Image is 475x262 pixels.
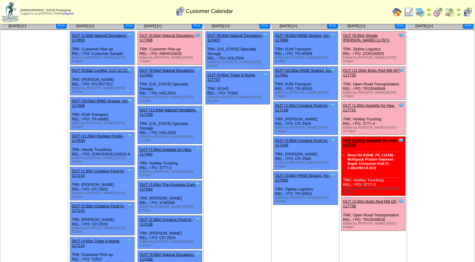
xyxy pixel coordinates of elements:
div: TRK: [US_STATE] Specialty Storage REL: / PO: HOL2501 [138,67,202,104]
a: OUT (9:00a) Simple [PERSON_NAME]-117671 [343,33,390,42]
img: Tooltip [330,32,336,38]
div: TRK: Handy Trucklines REL: / PO: ZORVERDE100525-A [70,132,134,165]
img: calendarcustomer.gif [463,7,473,17]
div: Edited by [PERSON_NAME] [DATE] 2:21pm [72,121,134,129]
img: Tooltip [127,32,133,38]
div: TRK: Open Road Transportation REL: / PO: TR10048569 [341,67,406,100]
img: Tooltip [127,238,133,244]
div: Edited by [PERSON_NAME] [DATE] 2:32pm [72,226,134,234]
div: TRK: [PERSON_NAME] REL: / PO: CFI 2929 [273,102,338,135]
div: Edited by [PERSON_NAME] [DATE] 4:08pm [343,91,406,98]
img: Tooltip [195,251,201,257]
img: Tooltip [330,67,336,73]
div: Edited by [PERSON_NAME] [DATE] 5:27pm [139,170,202,177]
div: Edited by [PERSON_NAME] [DATE] 12:50pm [343,126,406,133]
a: OUT (9:00a) Natural Decadenc-117440 [139,68,195,77]
span: Customer Calendar [186,8,233,14]
div: TRK: [PERSON_NAME] REL: / PO: PO-00779-2 [70,67,134,95]
img: Tooltip [195,67,201,73]
img: Tooltip [195,107,201,113]
img: arrowleft.gif [427,7,432,12]
a: OUT (2:30p) Creative Food In-117138 [139,217,193,226]
div: TRK: HyWay Trucking REL: / PO: 3777-4 [341,102,406,135]
div: Edited by [PERSON_NAME] [DATE] 3:52pm [275,126,338,133]
div: TRK: Zipline Logistics REL: / PO: ZOR100925 [341,32,406,65]
div: TRK: Open Road Transportation REL: / PO: TR10048630 [341,198,406,231]
a: OUT (2:00p) The Krusteaz Com-117584 [139,182,196,191]
img: Tooltip [262,72,268,78]
div: TRK: Customer Pick-up REL: / PO: R804533632 [138,32,202,65]
img: Tooltip [127,168,133,174]
img: arrowright.gif [427,12,432,17]
div: Edited by [PERSON_NAME] [DATE] 3:48pm [275,56,338,63]
a: OUT (10:00a) RIND Snacks, Inc-117661 [275,68,333,77]
img: arrowleft.gif [456,7,461,12]
a: OUT (2:30p) Creative Food In-117142 [72,204,125,213]
img: Tooltip [398,102,404,108]
a: OUT (1:30p) Creative Food In-117143 [72,169,125,178]
div: Edited by [PERSON_NAME] [DATE] 6:31pm [139,240,202,247]
a: OUT (3:00p) Thats It Nutriti-117707 [207,73,256,82]
div: Edited by [PERSON_NAME] [DATE] 3:17pm [139,135,202,142]
a: OUT (6:00a) Natural Decadenc-117398 [139,33,195,42]
a: OUT (11:00a) Bobs Red Mill GF-117735 [343,68,400,77]
div: TRK: RJW Transport REL: / PO: TR-00902 [70,97,134,130]
span: [DEMOGRAPHIC_DATA] Packaging [21,9,71,12]
img: Tooltip [195,32,201,38]
img: Tooltip [127,133,133,139]
div: TRK: HyWay Trucking REL: / PO: 3777-3 [341,137,406,196]
div: TRK: ECHO REL: / PO: T2905 [206,71,270,104]
div: Edited by [PERSON_NAME] [DATE] 2:04pm [72,191,134,199]
div: Edited by [PERSON_NAME] [DATE] 9:35pm [343,187,406,194]
div: Edited by [PERSON_NAME] [DATE] 7:02pm [139,56,202,63]
a: OUT (3:00p) Bobs Red Mill GF-117736 [343,199,398,208]
div: Edited by [PERSON_NAME] [DATE] 6:02pm [343,56,406,63]
div: Edited by [PERSON_NAME] [DATE] 1:57pm [72,86,134,94]
img: Tooltip [195,146,201,152]
img: Tooltip [262,32,268,38]
img: Tooltip [398,67,404,73]
div: TRK: RJW Transport REL: / PO: TR-00910 [273,67,338,100]
img: calendarcustomer.gif [175,6,185,16]
a: OUT (9:00a) RIND Snacks, Inc-117660 [275,33,330,42]
a: OUT (3:00p) Natural Decadenc-117438 [139,252,195,261]
img: Tooltip [127,98,133,104]
img: Tooltip [195,216,201,222]
a: OUT (3:00p) Thats It Nutriti-117124 [72,239,120,248]
div: Edited by [PERSON_NAME] [DATE] 8:17pm [207,95,270,103]
img: Tooltip [330,137,336,143]
span: Logged in as [PERSON_NAME] [21,9,74,15]
a: OUT (1:00p) Appetite for Hea-117464 [139,147,192,156]
a: (logout) [63,12,74,15]
div: Edited by [PERSON_NAME] [DATE] 4:09pm [343,222,406,229]
div: TRK: [PERSON_NAME] REL: / PO: CFI 2919 [70,202,134,235]
img: zoroco-logo-small.webp [2,2,18,22]
a: OUT (11:00a) Natural Decadenc-117439 [139,108,197,117]
a: OUT (2:30p) Creative Food In-117140 [275,138,328,147]
a: OUT (11:00a) Partake Foods-117639 [72,134,124,143]
div: TRK: RJW Transport REL: / PO: TR-00909 [273,32,338,65]
img: Tooltip [127,67,133,73]
a: OUT (1:30p) Creative Food In-117139 [275,103,328,112]
div: TRK: [US_STATE] Specialty Storage REL: / PO: HOL2502 [138,106,202,144]
img: calendarinout.gif [445,7,454,17]
img: Tooltip [127,203,133,209]
div: TRK: [US_STATE] Specialty Storage REL: / PO: HOL2504 [206,32,270,69]
img: calendarblend.gif [433,7,443,17]
div: TRK: [PERSON_NAME] REL: / PO: CFI 2924 [138,216,202,249]
a: OUT (3:00p) RIND Snacks, Inc-117662 [275,173,330,182]
img: Tooltip [398,32,404,38]
img: Tooltip [398,198,404,204]
div: Edited by [PERSON_NAME] [DATE] 4:29pm [72,156,134,164]
div: Edited by [PERSON_NAME] [DATE] 2:46pm [72,56,134,63]
img: line_graph.gif [404,7,413,17]
img: calendarprod.gif [415,7,425,17]
div: TRK: HyWay Trucking REL: / PO: 3777-2 [138,146,202,179]
a: OUT (1:00p) Appetite for Hea-117731 [343,103,395,112]
img: Tooltip [330,172,336,178]
img: Tooltip [398,137,404,143]
div: TRK: [PERSON_NAME] REL: / PO: 3740289 [138,181,202,214]
div: Edited by [PERSON_NAME] [DATE] 3:56pm [275,196,338,203]
a: Short 03-01048: PE 111336 - Multipack Protein Oatmeal - Maple Cinnamon Roll (5-1.66oz/6ct-8.3oz) [348,153,396,170]
div: Edited by [PERSON_NAME] [DATE] 4:01pm [275,161,338,168]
